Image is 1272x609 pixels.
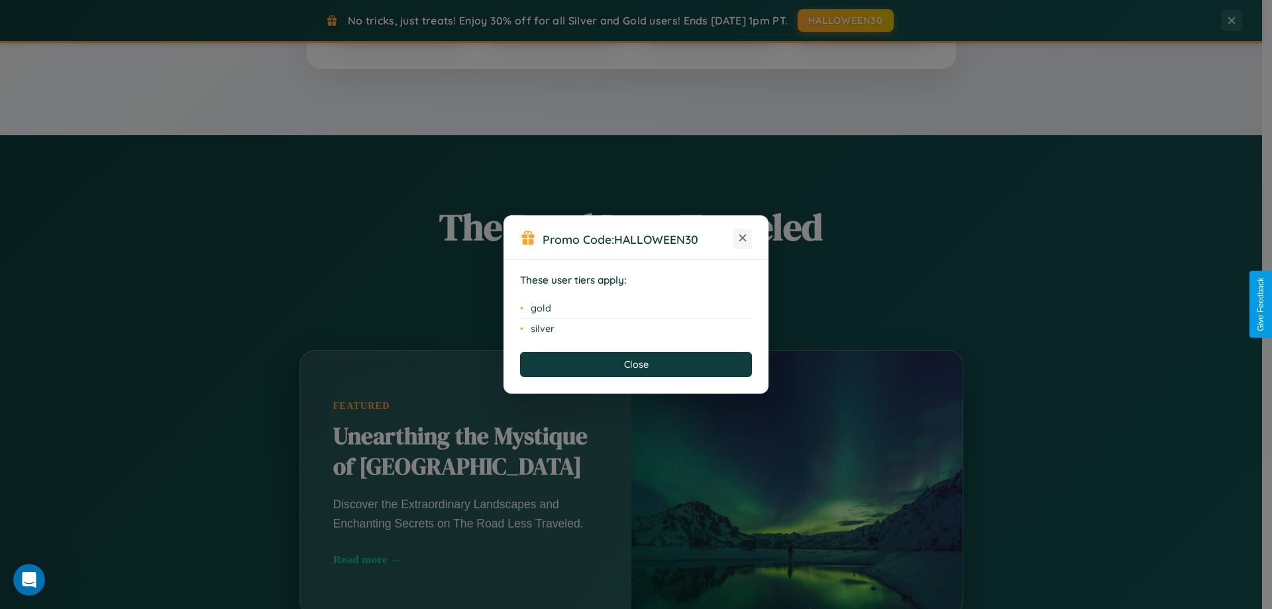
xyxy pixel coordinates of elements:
[520,298,752,319] li: gold
[520,352,752,377] button: Close
[1256,278,1265,331] div: Give Feedback
[614,232,698,247] b: HALLOWEEN30
[520,274,627,286] strong: These user tiers apply:
[13,564,45,596] iframe: Intercom live chat
[520,319,752,339] li: silver
[543,232,733,247] h3: Promo Code:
